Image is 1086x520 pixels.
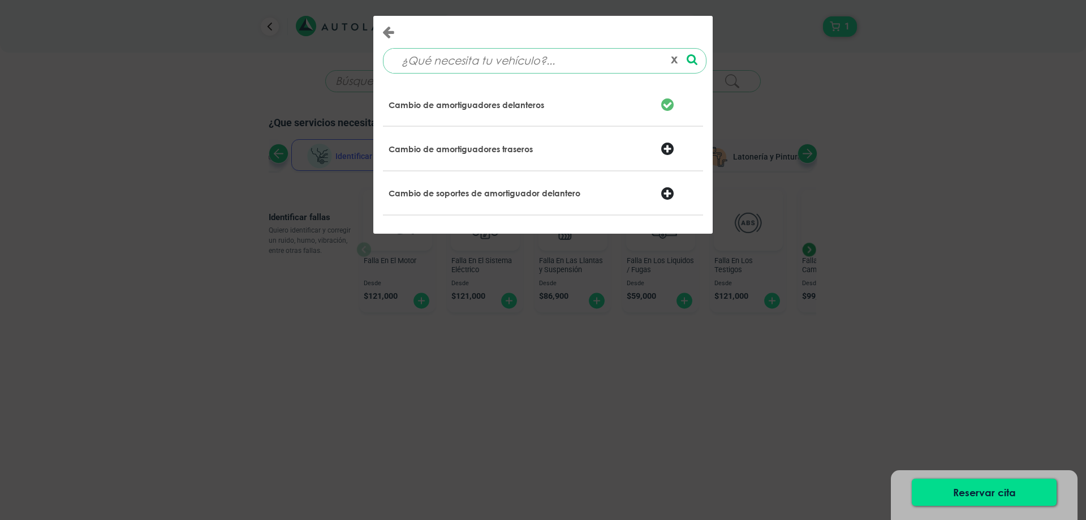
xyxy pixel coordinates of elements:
[666,51,682,70] button: x
[912,479,1057,506] button: Reservar cita
[389,188,580,199] p: Cambio de soportes de amortiguador delantero
[389,100,544,111] p: Cambio de amortiguadores delanteros
[392,49,664,73] input: ¿Qué necesita tu vehículo?...
[382,25,394,39] button: Close
[389,144,533,155] p: Cambio de amortiguadores traseros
